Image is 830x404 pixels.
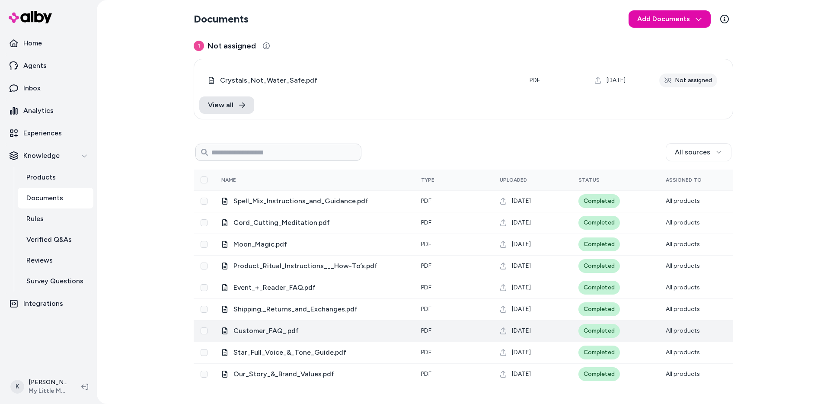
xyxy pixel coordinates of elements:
[3,78,93,99] a: Inbox
[666,370,700,378] span: All products
[421,240,431,248] span: pdf
[578,216,620,230] div: Completed
[23,106,54,116] p: Analytics
[512,305,531,314] span: [DATE]
[666,219,700,226] span: All products
[201,327,207,334] button: Select row
[233,282,407,293] span: Event_+_Reader_FAQ.pdf
[512,283,531,292] span: [DATE]
[512,197,531,205] span: [DATE]
[512,218,531,227] span: [DATE]
[18,271,93,292] a: Survey Questions
[666,262,700,269] span: All products
[578,346,620,359] div: Completed
[199,96,254,114] a: View all
[29,378,67,387] p: [PERSON_NAME]
[233,196,407,206] span: Spell_Mix_Instructions_and_Guidance.pdf
[666,177,702,183] span: Assigned To
[26,214,44,224] p: Rules
[666,305,700,313] span: All products
[421,305,431,313] span: pdf
[233,369,407,379] span: Our_Story_&_Brand_Values.pdf
[233,261,407,271] span: Product_Ritual_Instructions___How-To’s.pdf
[208,100,233,110] span: View all
[9,11,52,23] img: alby Logo
[578,237,620,251] div: Completed
[512,348,531,357] span: [DATE]
[233,326,407,336] span: Customer_FAQ_.pdf
[221,369,407,379] div: Our_Story_&_Brand_Values.pdf
[18,167,93,188] a: Products
[221,282,407,293] div: Event_+_Reader_FAQ.pdf
[233,347,407,358] span: Star_Full_Voice_&_Tone_Guide.pdf
[18,208,93,229] a: Rules
[3,123,93,144] a: Experiences
[10,380,24,394] span: K
[207,40,256,52] span: Not assigned
[29,387,67,395] span: My Little Magic Shop
[421,219,431,226] span: pdf
[3,293,93,314] a: Integrations
[221,326,407,336] div: Customer_FAQ_.pdf
[201,176,207,183] button: Select all
[194,12,249,26] h2: Documents
[23,298,63,309] p: Integrations
[26,172,56,183] p: Products
[26,255,53,266] p: Reviews
[18,188,93,208] a: Documents
[220,75,516,86] span: Crystals_Not_Water_Safe.pdf
[578,302,620,316] div: Completed
[607,76,626,85] span: [DATE]
[421,349,431,356] span: pdf
[512,262,531,270] span: [DATE]
[194,41,204,51] span: 1
[221,239,407,250] div: Moon_Magic.pdf
[5,373,74,401] button: K[PERSON_NAME]My Little Magic Shop
[26,193,63,203] p: Documents
[3,33,93,54] a: Home
[26,234,72,245] p: Verified Q&As
[666,240,700,248] span: All products
[208,75,516,86] div: Crystals_Not_Water_Safe.pdf
[659,74,717,87] div: Not assigned
[201,263,207,269] button: Select row
[221,176,286,183] div: Name
[221,347,407,358] div: Star_Full_Voice_&_Tone_Guide.pdf
[421,327,431,334] span: pdf
[578,324,620,338] div: Completed
[666,349,700,356] span: All products
[421,370,431,378] span: pdf
[578,194,620,208] div: Completed
[201,219,207,226] button: Select row
[421,284,431,291] span: pdf
[233,239,407,250] span: Moon_Magic.pdf
[666,284,700,291] span: All products
[201,284,207,291] button: Select row
[23,83,41,93] p: Inbox
[201,349,207,356] button: Select row
[23,151,60,161] p: Knowledge
[26,276,83,286] p: Survey Questions
[578,259,620,273] div: Completed
[221,261,407,271] div: Product_Ritual_Instructions___How-To’s.pdf
[201,306,207,313] button: Select row
[221,304,407,314] div: Shipping,_Returns_and_Exchanges.pdf
[578,281,620,295] div: Completed
[201,198,207,205] button: Select row
[675,147,710,157] span: All sources
[3,55,93,76] a: Agents
[578,177,600,183] span: Status
[3,145,93,166] button: Knowledge
[201,371,207,378] button: Select row
[23,128,62,138] p: Experiences
[421,197,431,205] span: pdf
[512,327,531,335] span: [DATE]
[666,327,700,334] span: All products
[512,240,531,249] span: [DATE]
[18,250,93,271] a: Reviews
[3,100,93,121] a: Analytics
[666,197,700,205] span: All products
[421,177,434,183] span: Type
[221,218,407,228] div: Cord_Cutting_Meditation.pdf
[233,218,407,228] span: Cord_Cutting_Meditation.pdf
